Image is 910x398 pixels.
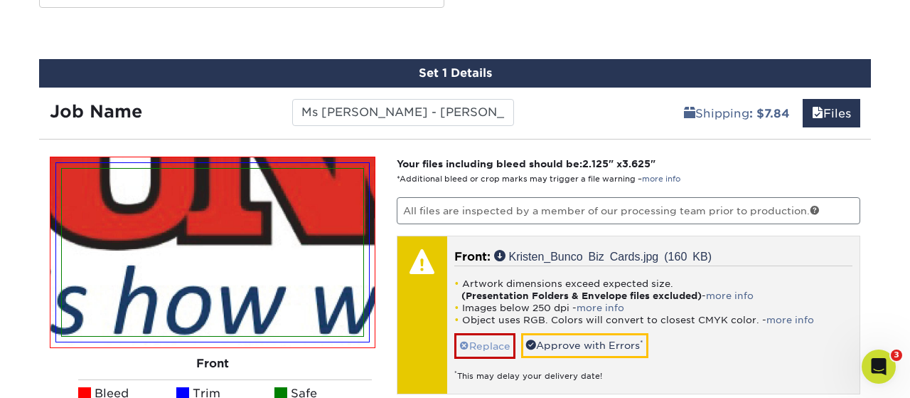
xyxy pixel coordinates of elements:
small: *Additional bleed or crop marks may trigger a file warning – [397,174,680,184]
li: Artwork dimensions exceed expected size. - [454,278,853,302]
div: Front [50,348,375,379]
span: 3.625 [622,158,651,169]
strong: (Presentation Folders & Envelope files excluded) [461,290,702,301]
b: : $7.84 [749,107,790,120]
strong: Your files including bleed should be: " x " [397,158,655,169]
div: Set 1 Details [39,59,871,88]
a: more info [706,290,754,301]
a: more info [642,174,680,184]
iframe: Google Customer Reviews [4,355,121,393]
a: Files [803,99,860,127]
span: files [812,107,823,120]
span: Front: [454,250,491,263]
a: Kristen_Bunco Biz Cards.jpg (160 KB) [494,250,712,261]
li: Images below 250 dpi - [454,302,853,314]
a: Replace [454,333,515,358]
a: more info [577,303,624,313]
span: 2.125 [582,158,609,169]
span: shipping [684,107,695,120]
div: This may delay your delivery date! [454,359,853,382]
a: Approve with Errors* [521,333,648,357]
a: Shipping: $7.84 [675,99,799,127]
a: more info [766,315,814,325]
li: Object uses RGB. Colors will convert to closest CMYK color. - [454,314,853,326]
strong: Job Name [50,101,142,122]
span: 3 [891,350,902,361]
input: Enter a job name [292,99,513,126]
p: All files are inspected by a member of our processing team prior to production. [397,197,861,224]
iframe: Intercom live chat [862,350,896,384]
